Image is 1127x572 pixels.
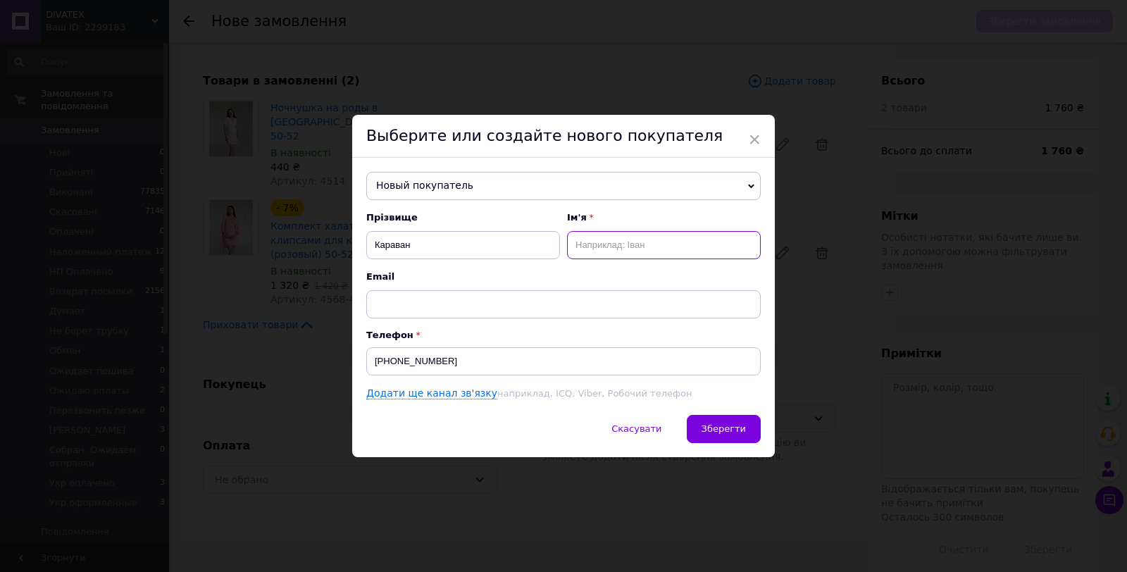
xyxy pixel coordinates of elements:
span: × [748,128,761,151]
input: +38 096 0000000 [366,347,761,375]
span: Прізвище [366,211,560,224]
a: Додати ще канал зв'язку [366,387,497,399]
input: Наприклад: Іван [567,231,761,259]
span: наприклад, ICQ, Viber, Робочий телефон [497,388,692,399]
span: Скасувати [611,423,661,434]
button: Зберегти [687,415,761,443]
input: Наприклад: Іванов [366,231,560,259]
span: Email [366,271,761,283]
span: Новый покупатель [366,172,761,200]
div: Выберите или создайте нового покупателя [352,115,775,158]
p: Телефон [366,330,761,340]
span: Ім'я [567,211,761,224]
button: Скасувати [597,415,676,443]
span: Зберегти [702,423,746,434]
